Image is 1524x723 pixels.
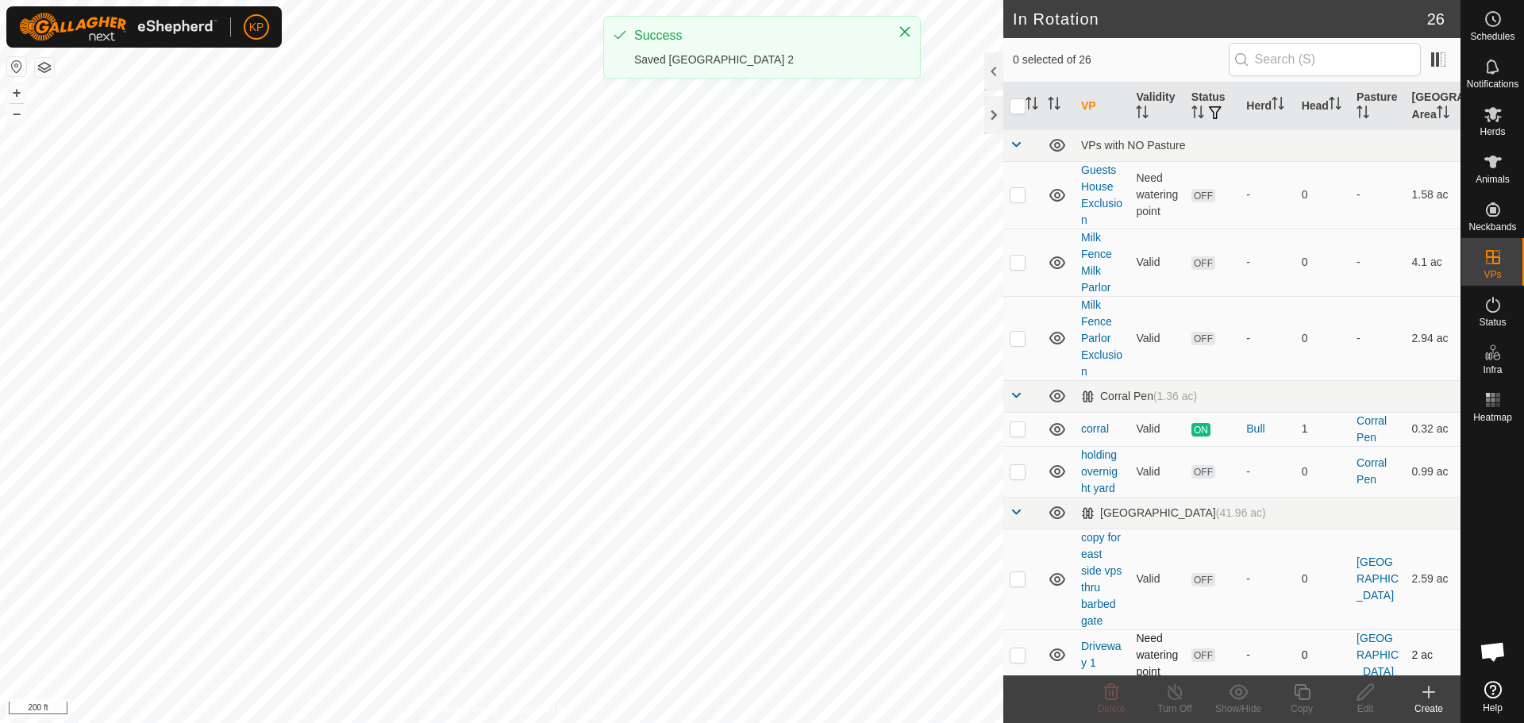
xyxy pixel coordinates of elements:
th: Status [1185,83,1240,130]
td: 2.59 ac [1406,529,1460,629]
span: Herds [1480,127,1505,137]
div: - [1246,571,1288,587]
span: Status [1479,317,1506,327]
td: - [1350,229,1405,296]
div: Copy [1270,702,1333,716]
td: Valid [1130,446,1184,497]
span: 26 [1427,7,1445,31]
td: Need watering point [1130,161,1184,229]
td: 0 [1295,629,1350,680]
div: VPs with NO Pasture [1081,139,1454,152]
p-sorticon: Activate to sort [1191,108,1204,121]
td: 0 [1295,161,1350,229]
div: - [1246,330,1288,347]
a: [GEOGRAPHIC_DATA] [1357,632,1399,678]
td: 0 [1295,529,1350,629]
a: copy for east side vps thru barbed gate [1081,531,1122,627]
a: corral [1081,422,1109,435]
div: Show/Hide [1206,702,1270,716]
span: OFF [1191,648,1215,662]
th: Validity [1130,83,1184,130]
a: Driveway 1 [1081,640,1122,669]
span: OFF [1191,465,1215,479]
span: Help [1483,703,1503,713]
a: Corral Pen [1357,414,1387,444]
a: Milk Fence Milk Parlor [1081,231,1112,294]
h2: In Rotation [1013,10,1427,29]
a: Guests House Exclusion [1081,163,1122,226]
div: - [1246,187,1288,203]
td: 2 ac [1406,629,1460,680]
button: Close [894,21,916,43]
td: 0 [1295,229,1350,296]
span: OFF [1191,189,1215,202]
span: Schedules [1470,32,1514,41]
div: - [1246,647,1288,663]
span: VPs [1484,270,1501,279]
td: Need watering point [1130,629,1184,680]
div: Saved [GEOGRAPHIC_DATA] 2 [634,52,882,68]
a: holding overnight yard [1081,448,1118,494]
button: + [7,83,26,102]
span: OFF [1191,256,1215,270]
a: Contact Us [518,702,564,717]
td: 2.94 ac [1406,296,1460,380]
span: 0 selected of 26 [1013,52,1229,68]
img: Gallagher Logo [19,13,217,41]
span: OFF [1191,573,1215,586]
td: Valid [1130,412,1184,446]
th: VP [1075,83,1130,130]
p-sorticon: Activate to sort [1357,108,1369,121]
div: Corral Pen [1081,390,1197,403]
th: Head [1295,83,1350,130]
div: Bull [1246,421,1288,437]
span: Animals [1476,175,1510,184]
a: Milk Fence Parlor Exclusion [1081,298,1122,378]
div: Edit [1333,702,1397,716]
a: Corral Pen [1357,456,1387,486]
span: (41.96 ac) [1216,506,1266,519]
p-sorticon: Activate to sort [1329,99,1341,112]
span: Delete [1098,703,1126,714]
p-sorticon: Activate to sort [1048,99,1060,112]
span: ON [1191,423,1210,436]
span: Heatmap [1473,413,1512,422]
td: 0 [1295,446,1350,497]
td: Valid [1130,296,1184,380]
p-sorticon: Activate to sort [1026,99,1038,112]
span: Notifications [1467,79,1518,89]
div: - [1246,463,1288,480]
a: Privacy Policy [439,702,498,717]
span: KP [249,19,264,36]
div: Open chat [1469,628,1517,675]
div: Create [1397,702,1460,716]
div: Success [634,26,882,45]
td: 4.1 ac [1406,229,1460,296]
span: OFF [1191,332,1215,345]
a: Help [1461,675,1524,719]
p-sorticon: Activate to sort [1136,108,1149,121]
th: Herd [1240,83,1295,130]
span: (1.36 ac) [1153,390,1197,402]
div: - [1246,254,1288,271]
button: – [7,104,26,123]
td: - [1350,161,1405,229]
td: Valid [1130,529,1184,629]
th: [GEOGRAPHIC_DATA] Area [1406,83,1460,130]
p-sorticon: Activate to sort [1272,99,1284,112]
span: Infra [1483,365,1502,375]
td: Valid [1130,229,1184,296]
th: Pasture [1350,83,1405,130]
button: Map Layers [35,58,54,77]
span: Neckbands [1468,222,1516,232]
td: 0 [1295,296,1350,380]
div: [GEOGRAPHIC_DATA] [1081,506,1266,520]
a: [GEOGRAPHIC_DATA] [1357,556,1399,602]
td: - [1350,296,1405,380]
td: 1 [1295,412,1350,446]
button: Reset Map [7,57,26,76]
td: 0.99 ac [1406,446,1460,497]
input: Search (S) [1229,43,1421,76]
td: 1.58 ac [1406,161,1460,229]
p-sorticon: Activate to sort [1437,108,1449,121]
